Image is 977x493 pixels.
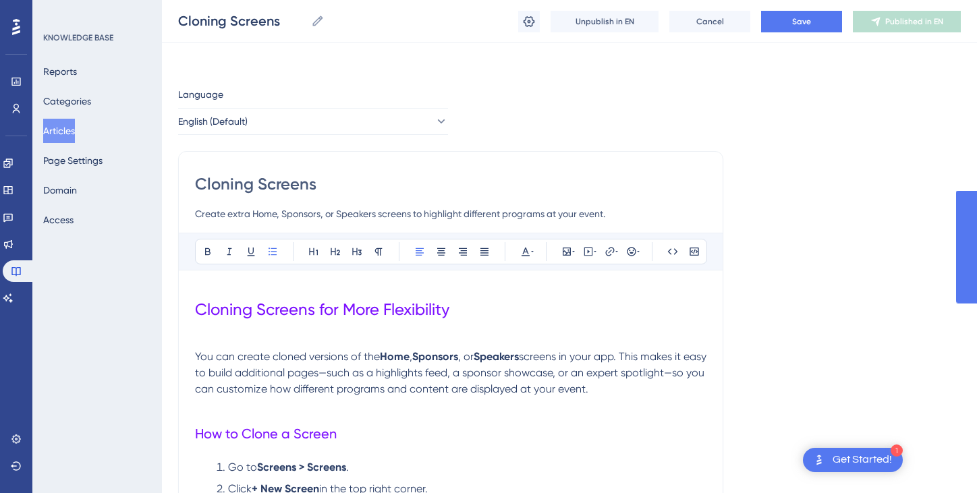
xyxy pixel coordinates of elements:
span: Published in EN [885,16,943,27]
button: Categories [43,89,91,113]
input: Article Name [178,11,306,30]
div: Get Started! [833,453,892,467]
span: How to Clone a Screen [195,426,337,442]
strong: Speakers [474,350,519,363]
input: Article Title [195,173,706,195]
strong: Screens > Screens [257,461,346,473]
button: Reports [43,59,77,84]
span: Unpublish in EN [576,16,634,27]
span: Go to [228,461,257,473]
button: Articles [43,119,75,143]
div: KNOWLEDGE BASE [43,32,113,43]
strong: Home [380,350,410,363]
button: Save [761,11,842,32]
img: launcher-image-alternative-text [811,452,827,468]
button: Published in EN [853,11,961,32]
iframe: UserGuiding AI Assistant Launcher [920,440,961,480]
input: Article Description [195,206,706,222]
span: English (Default) [178,113,248,129]
strong: Sponsors [412,350,458,363]
span: You can create cloned versions of the [195,350,380,363]
button: Page Settings [43,148,103,173]
span: Save [792,16,811,27]
span: screens in your app. This makes it easy to build additional pages—such as a highlights feed, a sp... [195,350,709,395]
span: , [410,350,412,363]
button: Access [43,208,74,232]
button: Unpublish in EN [551,11,659,32]
button: Domain [43,178,77,202]
div: 1 [891,444,903,457]
span: Language [178,86,223,103]
div: Open Get Started! checklist, remaining modules: 1 [803,448,903,472]
span: . [346,461,349,473]
span: , or [458,350,474,363]
button: English (Default) [178,108,448,135]
button: Cancel [669,11,750,32]
span: Cancel [696,16,724,27]
span: Cloning Screens for More Flexibility [195,300,449,319]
